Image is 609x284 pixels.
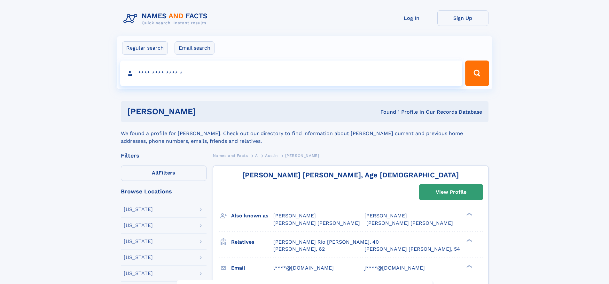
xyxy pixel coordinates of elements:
div: [US_STATE] [124,271,153,276]
a: [PERSON_NAME], 62 [273,246,325,253]
span: All [152,170,159,176]
img: Logo Names and Facts [121,10,213,28]
a: [PERSON_NAME] [PERSON_NAME], Age [DEMOGRAPHIC_DATA] [242,171,459,179]
label: Filters [121,166,207,181]
a: [PERSON_NAME] [PERSON_NAME], 54 [364,246,460,253]
input: search input [120,61,463,86]
h3: Also known as [231,210,273,221]
span: [PERSON_NAME] [285,153,319,158]
div: [US_STATE] [124,223,153,228]
span: [PERSON_NAME] [PERSON_NAME] [273,220,360,226]
label: Email search [175,41,215,55]
span: [PERSON_NAME] [364,213,407,219]
h1: [PERSON_NAME] [127,108,288,116]
div: ❯ [465,264,472,268]
div: [US_STATE] [124,255,153,260]
div: We found a profile for [PERSON_NAME]. Check out our directory to find information about [PERSON_N... [121,122,488,145]
h3: Relatives [231,237,273,247]
span: A [255,153,258,158]
div: [US_STATE] [124,239,153,244]
div: Filters [121,153,207,158]
div: ❯ [465,238,472,242]
div: Found 1 Profile In Our Records Database [288,109,482,116]
div: ❯ [465,212,472,216]
span: [PERSON_NAME] [PERSON_NAME] [366,220,453,226]
a: A [255,151,258,159]
a: Sign Up [437,10,488,26]
label: Regular search [122,41,168,55]
h3: Email [231,263,273,273]
div: [US_STATE] [124,207,153,212]
a: Austin [265,151,278,159]
a: Names and Facts [213,151,248,159]
span: Austin [265,153,278,158]
div: Browse Locations [121,189,207,194]
a: Log In [386,10,437,26]
span: [PERSON_NAME] [273,213,316,219]
a: View Profile [419,184,483,200]
a: [PERSON_NAME] Rio [PERSON_NAME], 40 [273,239,379,246]
button: Search Button [465,61,489,86]
div: View Profile [436,185,466,199]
